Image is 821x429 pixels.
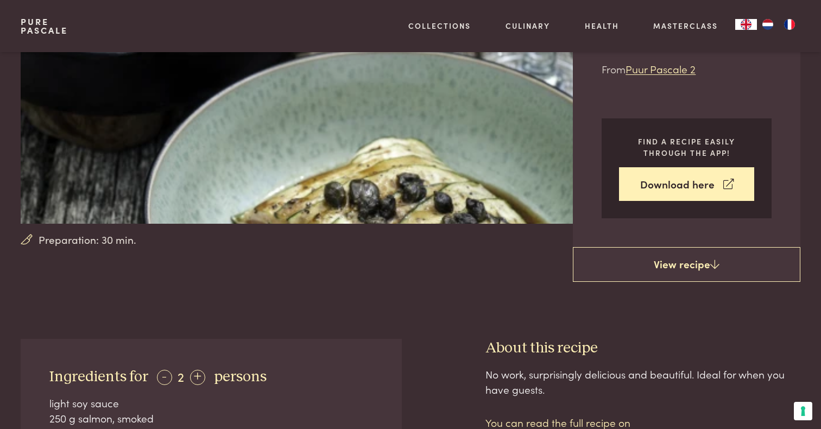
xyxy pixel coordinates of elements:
a: PurePascale [21,17,68,35]
span: 2 [178,367,184,385]
a: View recipe [573,247,800,282]
div: 250 g salmon, smoked [49,411,373,426]
a: Culinary [506,20,550,31]
span: persons [214,369,267,384]
div: + [190,370,205,385]
span: Preparation: 30 min. [39,232,136,248]
a: Health [585,20,619,31]
a: Collections [408,20,471,31]
a: Download here [619,167,754,201]
a: NL [757,19,779,30]
a: Masterclass [653,20,718,31]
button: Your consent preferences for tracking technologies [794,402,812,420]
ul: Language list [757,19,800,30]
p: Find a recipe easily through the app! [619,136,754,158]
div: - [157,370,172,385]
div: No work, surprisingly delicious and beautiful. Ideal for when you have guests. [485,367,800,398]
a: Puur Pascale 2 [626,61,696,76]
aside: Language selected: English [735,19,800,30]
a: EN [735,19,757,30]
h3: About this recipe [485,339,800,358]
p: From [602,61,772,77]
div: Language [735,19,757,30]
a: FR [779,19,800,30]
span: Ingredients for [49,369,148,384]
div: light soy sauce [49,395,373,411]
